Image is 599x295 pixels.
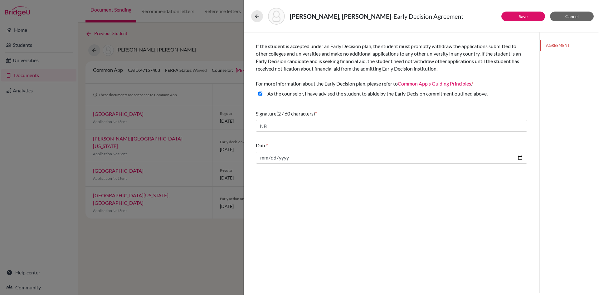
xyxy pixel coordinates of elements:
[267,90,488,97] label: As the counselor, I have advised the student to abide by the Early Decision commitment outlined a...
[256,142,266,148] span: Date
[290,12,391,20] strong: [PERSON_NAME], [PERSON_NAME]
[540,40,599,51] button: AGREEMENT
[276,111,315,116] span: (2 / 60 characters)
[256,111,276,116] span: Signature
[398,81,471,86] a: Common App's Guiding Principles
[256,43,521,86] span: If the student is accepted under an Early Decision plan, the student must promptly withdraw the a...
[391,12,463,20] span: - Early Decision Agreement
